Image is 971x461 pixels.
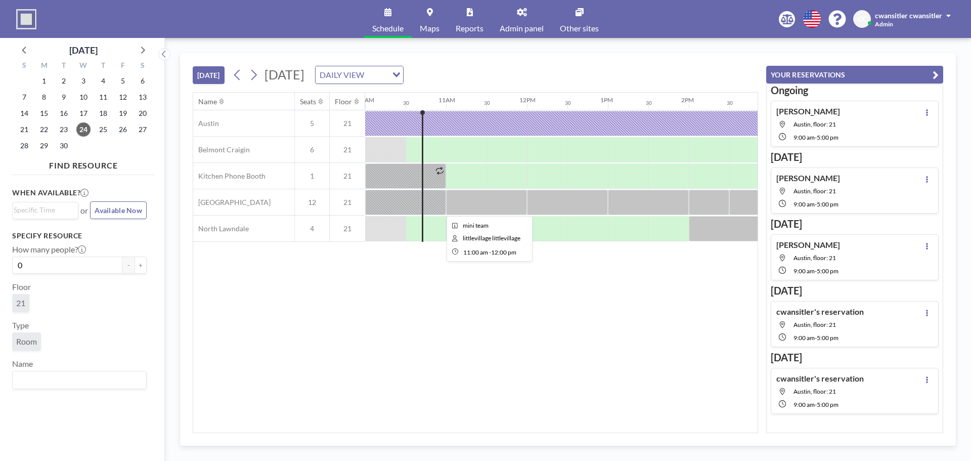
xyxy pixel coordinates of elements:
[193,66,225,84] button: [DATE]
[565,100,571,106] div: 30
[193,119,219,128] span: Austin
[500,24,544,32] span: Admin panel
[136,122,150,137] span: Saturday, September 27, 2025
[727,100,733,106] div: 30
[193,145,250,154] span: Belmont Craigin
[76,90,91,104] span: Wednesday, September 10, 2025
[76,122,91,137] span: Wednesday, September 24, 2025
[793,388,836,395] span: Austin, floor: 21
[817,334,838,342] span: 5:00 PM
[776,106,840,116] h4: [PERSON_NAME]
[90,201,147,219] button: Available Now
[37,90,51,104] span: Monday, September 8, 2025
[793,401,815,408] span: 9:00 AM
[17,122,31,137] span: Sunday, September 21, 2025
[116,74,130,88] span: Friday, September 5, 2025
[793,134,815,141] span: 9:00 AM
[122,257,135,274] button: -
[403,100,409,106] div: 30
[95,206,142,215] span: Available Now
[463,234,520,242] span: littlevillage littlevillage
[420,24,439,32] span: Maps
[57,139,71,153] span: Tuesday, September 30, 2025
[776,307,864,317] h4: cwansitler's reservation
[519,96,536,104] div: 12PM
[193,198,271,207] span: [GEOGRAPHIC_DATA]
[116,90,130,104] span: Friday, September 12, 2025
[17,90,31,104] span: Sunday, September 7, 2025
[76,74,91,88] span: Wednesday, September 3, 2025
[133,60,152,73] div: S
[300,97,316,106] div: Seats
[69,43,98,57] div: [DATE]
[330,119,365,128] span: 21
[491,248,516,256] span: 12:00 PM
[817,134,838,141] span: 5:00 PM
[295,172,329,181] span: 1
[358,96,374,104] div: 10AM
[13,371,146,389] div: Search for option
[193,172,266,181] span: Kitchen Phone Booth
[15,60,34,73] div: S
[776,373,864,384] h4: cwansitler's reservation
[12,282,31,292] label: Floor
[817,267,838,275] span: 5:00 PM
[815,401,817,408] span: -
[766,66,943,83] button: YOUR RESERVATIONS
[793,254,836,262] span: Austin, floor: 21
[37,74,51,88] span: Monday, September 1, 2025
[793,267,815,275] span: 9:00 AM
[13,202,78,218] div: Search for option
[793,200,815,208] span: 9:00 AM
[93,60,113,73] div: T
[815,200,817,208] span: -
[17,106,31,120] span: Sunday, September 14, 2025
[817,401,838,408] span: 5:00 PM
[367,68,386,81] input: Search for option
[14,373,141,387] input: Search for option
[12,244,86,255] label: How many people?
[456,24,483,32] span: Reports
[76,106,91,120] span: Wednesday, September 17, 2025
[193,224,249,233] span: North Lawndale
[54,60,74,73] div: T
[116,122,130,137] span: Friday, September 26, 2025
[16,9,36,29] img: organization-logo
[330,198,365,207] span: 21
[12,359,33,369] label: Name
[330,224,365,233] span: 21
[771,84,939,97] h3: Ongoing
[80,205,88,216] span: or
[136,74,150,88] span: Saturday, September 6, 2025
[12,320,29,330] label: Type
[57,74,71,88] span: Tuesday, September 2, 2025
[295,145,329,154] span: 6
[815,334,817,342] span: -
[463,222,489,229] span: mini team
[16,298,25,308] span: 21
[484,100,490,106] div: 30
[463,248,488,256] span: 11:00 AM
[815,267,817,275] span: -
[793,334,815,342] span: 9:00 AM
[316,66,403,83] div: Search for option
[793,120,836,128] span: Austin, floor: 21
[96,122,110,137] span: Thursday, September 25, 2025
[74,60,94,73] div: W
[37,122,51,137] span: Monday, September 22, 2025
[330,172,365,181] span: 21
[646,100,652,106] div: 30
[264,67,304,82] span: [DATE]
[295,119,329,128] span: 5
[438,96,455,104] div: 11AM
[681,96,694,104] div: 2PM
[817,200,838,208] span: 5:00 PM
[771,351,939,364] h3: [DATE]
[771,151,939,163] h3: [DATE]
[96,90,110,104] span: Thursday, September 11, 2025
[198,97,217,106] div: Name
[858,15,867,24] span: CC
[136,90,150,104] span: Saturday, September 13, 2025
[875,11,942,20] span: cwansitler cwansitler
[17,139,31,153] span: Sunday, September 28, 2025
